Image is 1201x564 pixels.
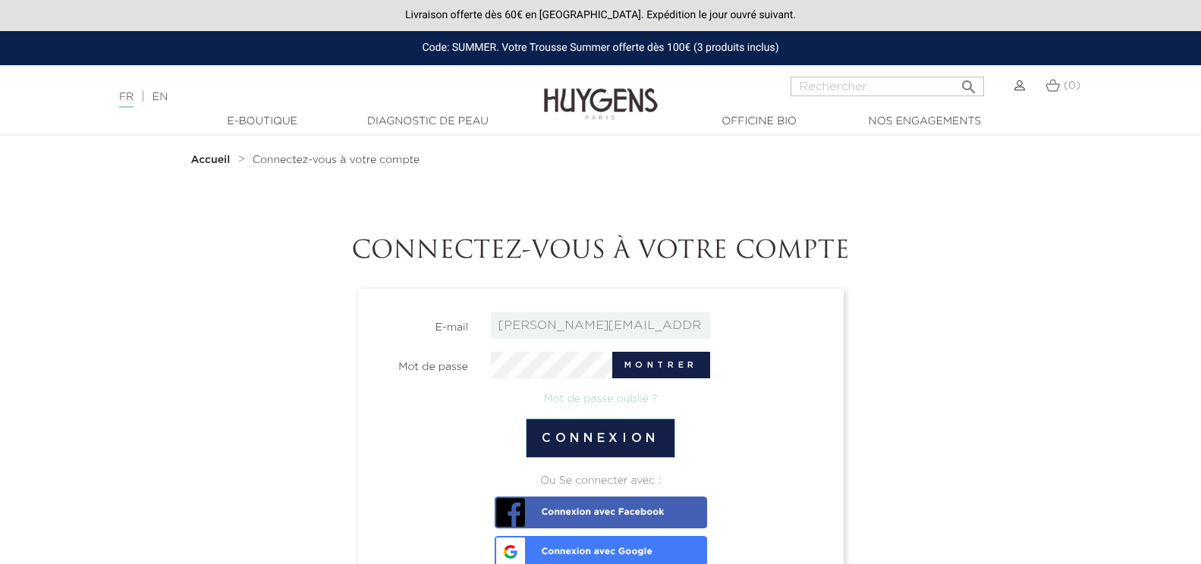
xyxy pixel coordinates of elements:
strong: Accueil [191,155,231,165]
button: Montrer [612,352,710,378]
span: Connexion avec Google [498,536,652,557]
button: Connexion [526,418,675,458]
a: Mot de passe oublié ? [544,393,658,404]
span: (0) [1064,80,1080,91]
label: E-mail [359,312,480,336]
a: Connexion avec Facebook [495,497,707,528]
div: | [112,88,489,106]
a: EN [152,92,168,102]
a: Nos engagements [849,114,1001,130]
input: Rechercher [791,77,984,96]
a: Connectez-vous à votre compte [253,154,420,166]
a: Officine Bio [684,114,835,130]
a: FR [119,92,134,108]
span: Connexion avec Facebook [498,497,665,518]
i:  [960,74,978,92]
a: E-Boutique [187,114,338,130]
button:  [955,72,982,92]
label: Mot de passe [359,352,480,375]
h1: Connectez-vous à votre compte [180,237,1022,266]
div: Ou Se connecter avec : [370,473,832,489]
a: Diagnostic de peau [352,114,504,130]
img: Huygens [544,64,658,122]
span: Connectez-vous à votre compte [253,155,420,165]
a: Accueil [191,154,234,166]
